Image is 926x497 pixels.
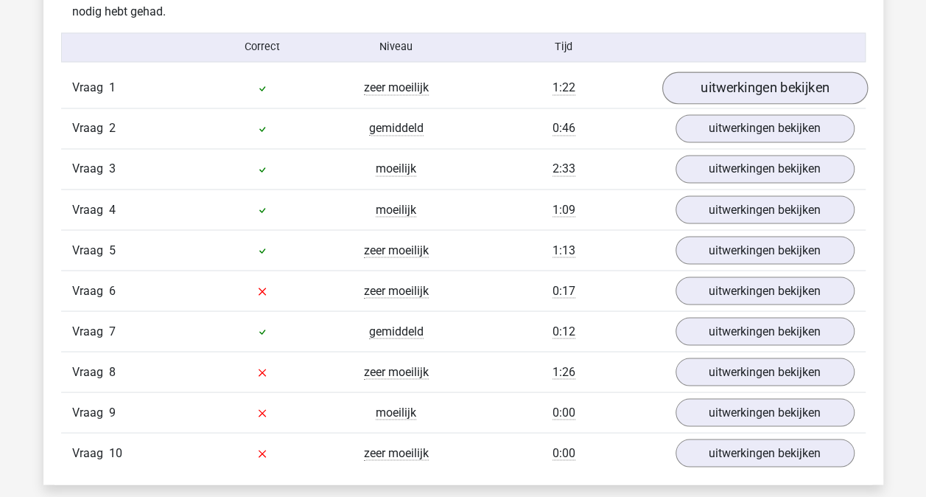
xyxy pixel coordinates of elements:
[109,161,116,175] span: 3
[553,202,575,217] span: 1:09
[72,282,109,299] span: Vraag
[676,155,855,183] a: uitwerkingen bekijken
[553,324,575,338] span: 0:12
[72,160,109,178] span: Vraag
[72,363,109,380] span: Vraag
[376,161,416,176] span: moeilijk
[376,405,416,420] span: moeilijk
[109,202,116,216] span: 4
[109,243,116,257] span: 5
[72,119,109,137] span: Vraag
[364,364,429,379] span: zeer moeilijk
[553,283,575,298] span: 0:17
[553,80,575,95] span: 1:22
[195,39,329,55] div: Correct
[369,324,424,338] span: gemiddeld
[553,445,575,460] span: 0:00
[109,405,116,419] span: 9
[72,444,109,462] span: Vraag
[72,241,109,259] span: Vraag
[369,121,424,136] span: gemiddeld
[109,80,116,94] span: 1
[553,364,575,379] span: 1:26
[676,358,855,386] a: uitwerkingen bekijken
[553,405,575,420] span: 0:00
[676,236,855,264] a: uitwerkingen bekijken
[72,79,109,97] span: Vraag
[676,439,855,467] a: uitwerkingen bekijken
[72,403,109,421] span: Vraag
[553,121,575,136] span: 0:46
[364,283,429,298] span: zeer moeilijk
[553,243,575,257] span: 1:13
[376,202,416,217] span: moeilijk
[676,277,855,305] a: uitwerkingen bekijken
[329,39,463,55] div: Niveau
[109,445,122,459] span: 10
[676,195,855,223] a: uitwerkingen bekijken
[676,114,855,142] a: uitwerkingen bekijken
[364,80,429,95] span: zeer moeilijk
[109,364,116,378] span: 8
[553,161,575,176] span: 2:33
[364,445,429,460] span: zeer moeilijk
[676,398,855,426] a: uitwerkingen bekijken
[662,72,867,104] a: uitwerkingen bekijken
[676,317,855,345] a: uitwerkingen bekijken
[72,322,109,340] span: Vraag
[109,324,116,338] span: 7
[109,283,116,297] span: 6
[364,243,429,257] span: zeer moeilijk
[72,201,109,218] span: Vraag
[463,39,664,55] div: Tijd
[109,121,116,135] span: 2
